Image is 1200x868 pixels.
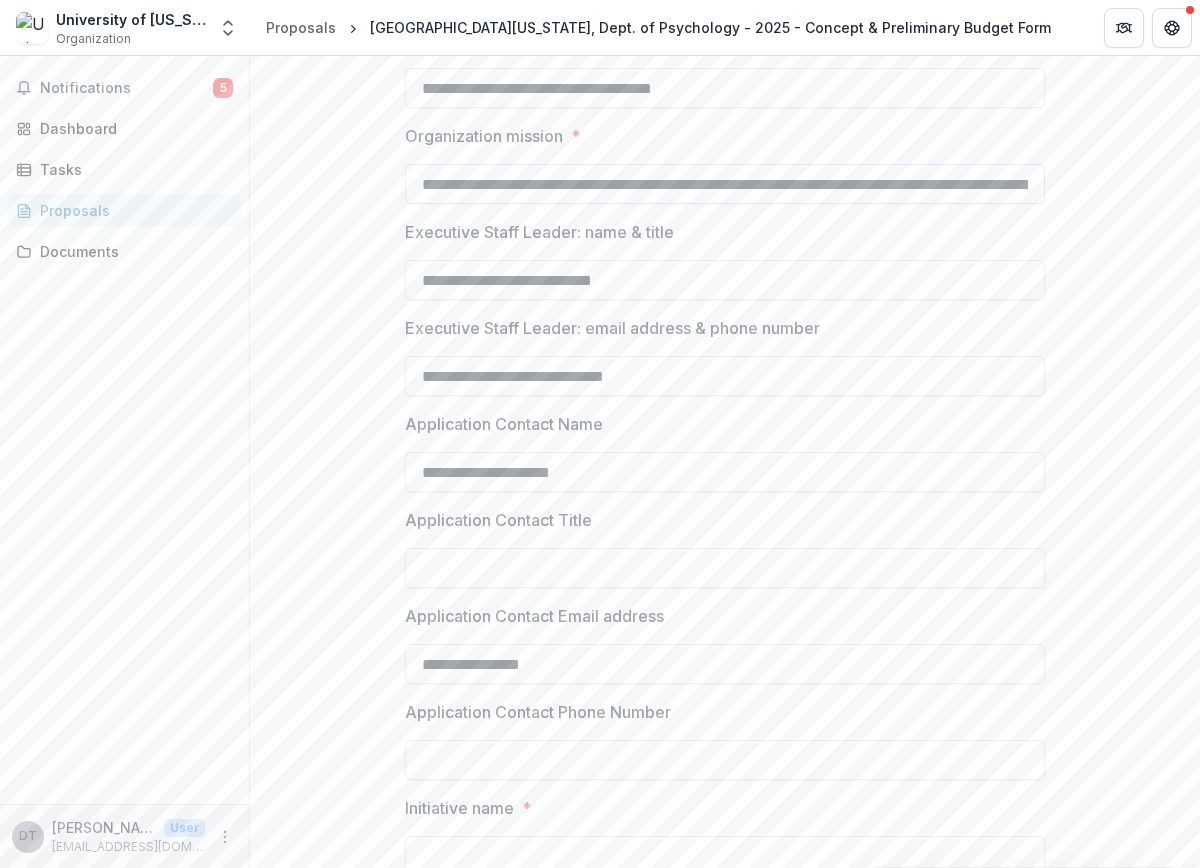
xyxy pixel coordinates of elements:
button: Partners [1104,8,1144,48]
a: Dashboard [8,112,241,145]
div: Dashboard [40,118,225,139]
button: Open entity switcher [214,8,242,48]
p: Application Contact Name [405,412,603,436]
p: [EMAIL_ADDRESS][DOMAIN_NAME] [52,838,205,856]
span: Notifications [40,80,213,97]
a: Proposals [258,13,344,42]
button: More [213,825,237,849]
p: Executive Staff Leader: email address & phone number [405,316,820,340]
div: Tasks [40,159,225,180]
a: Documents [8,235,241,268]
div: Dr. Carolyn M. Tucker [19,830,37,843]
p: Application Contact Email address [405,604,664,628]
p: Application Contact Phone Number [405,700,671,724]
p: Organization mission [405,124,563,148]
div: Proposals [40,200,225,221]
div: [GEOGRAPHIC_DATA][US_STATE], Dept. of Psychology - 2025 - Concept & Preliminary Budget Form [370,17,1051,38]
button: Notifications5 [8,72,241,104]
div: University of [US_STATE] Foundation, Inc. [56,9,206,30]
p: User [164,819,205,837]
div: Documents [40,241,225,262]
p: Executive Staff Leader: name & title [405,220,674,244]
p: Application Contact Title [405,508,592,532]
span: Organization [56,30,131,48]
nav: breadcrumb [258,13,1059,42]
p: Initiative name [405,796,514,820]
p: [PERSON_NAME] [52,817,156,838]
div: Proposals [266,17,336,38]
span: 5 [213,78,233,98]
a: Proposals [8,194,241,227]
button: Get Help [1152,8,1192,48]
a: Tasks [8,153,241,186]
img: University of Florida Foundation, Inc. [16,12,48,44]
